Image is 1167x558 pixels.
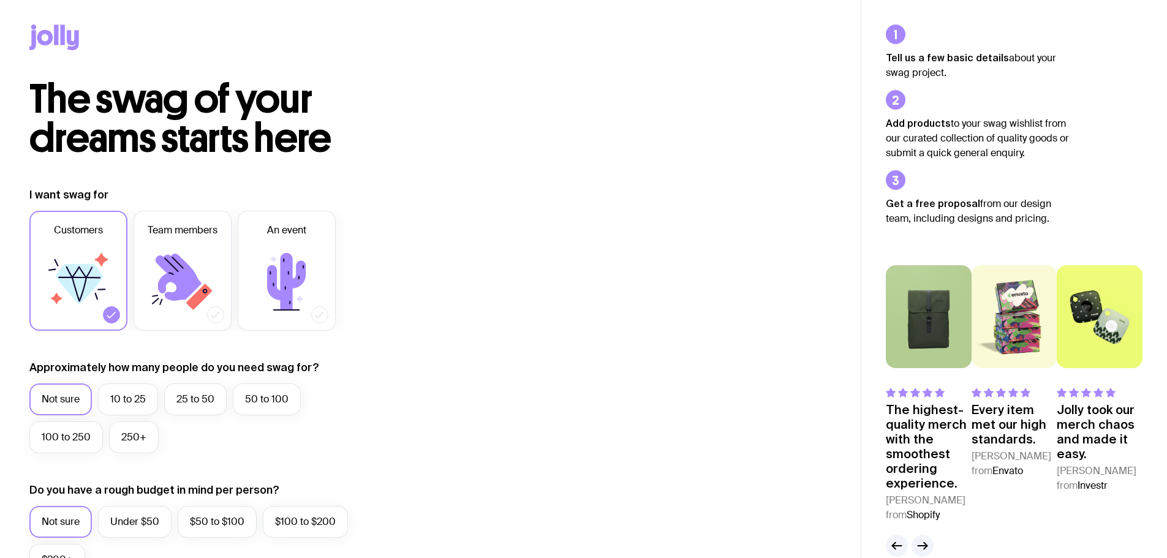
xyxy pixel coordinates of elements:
span: Customers [54,223,103,238]
label: 10 to 25 [98,383,158,415]
label: I want swag for [29,187,108,202]
p: about your swag project. [886,50,1070,80]
span: Investr [1078,479,1108,492]
label: Not sure [29,506,92,538]
label: 100 to 250 [29,421,103,453]
strong: Add products [886,118,951,129]
p: Every item met our high standards. [972,402,1057,447]
label: 250+ [109,421,159,453]
cite: [PERSON_NAME] from [1057,464,1142,493]
span: An event [267,223,306,238]
span: Envato [992,464,1023,477]
label: 50 to 100 [233,383,301,415]
span: Team members [148,223,217,238]
label: $100 to $200 [263,506,348,538]
p: from our design team, including designs and pricing. [886,196,1070,226]
label: $50 to $100 [178,506,257,538]
p: The highest-quality merch with the smoothest ordering experience. [886,402,972,491]
p: to your swag wishlist from our curated collection of quality goods or submit a quick general enqu... [886,116,1070,160]
cite: [PERSON_NAME] from [886,493,972,522]
strong: Get a free proposal [886,198,980,209]
strong: Tell us a few basic details [886,52,1009,63]
label: 25 to 50 [164,383,227,415]
label: Approximately how many people do you need swag for? [29,360,319,375]
p: Jolly took our merch chaos and made it easy. [1057,402,1142,461]
label: Under $50 [98,506,172,538]
label: Not sure [29,383,92,415]
span: The swag of your dreams starts here [29,75,331,162]
cite: [PERSON_NAME] from [972,449,1057,478]
label: Do you have a rough budget in mind per person? [29,483,279,497]
span: Shopify [907,508,940,521]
